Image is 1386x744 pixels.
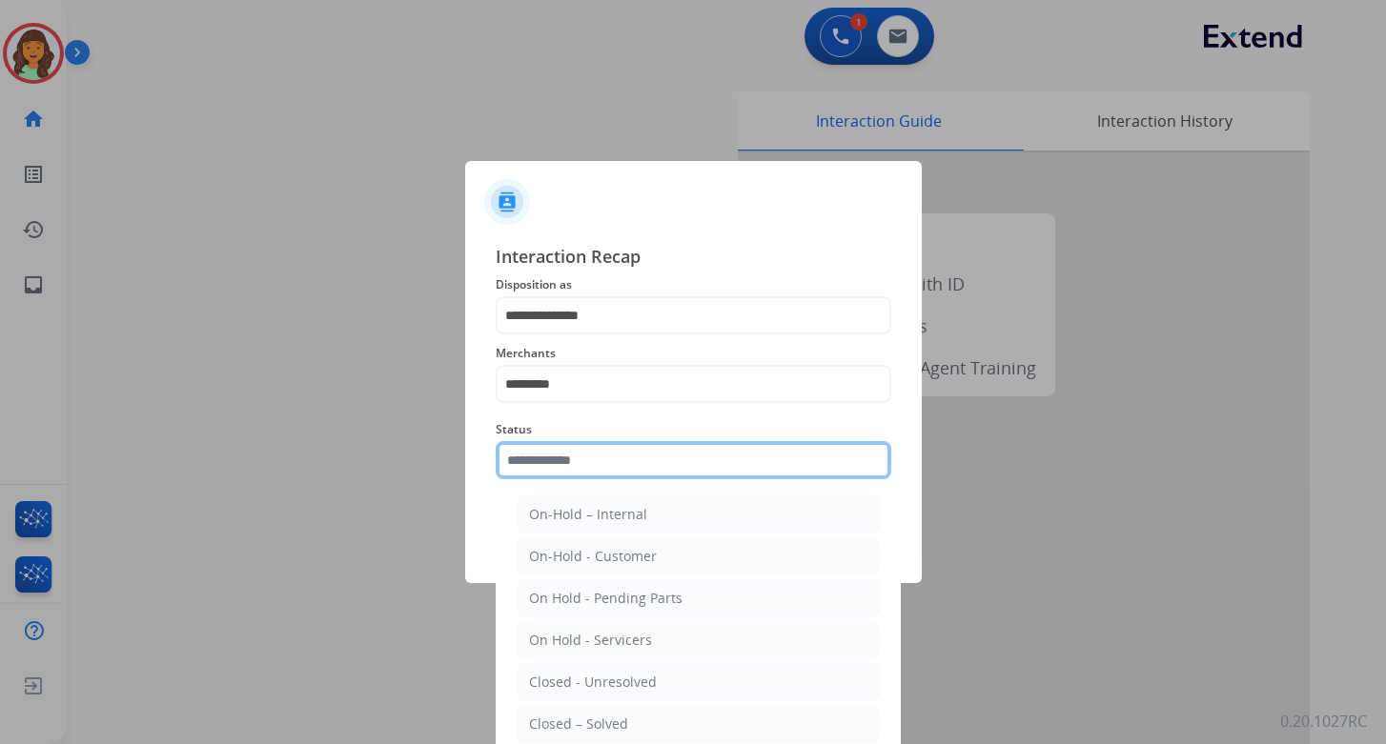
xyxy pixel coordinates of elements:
[496,273,891,296] span: Disposition as
[496,243,891,273] span: Interaction Recap
[529,505,647,524] div: On-Hold – Internal
[529,631,652,650] div: On Hold - Servicers
[496,342,891,365] span: Merchants
[529,547,657,566] div: On-Hold - Customer
[529,589,683,608] div: On Hold - Pending Parts
[1280,710,1367,733] p: 0.20.1027RC
[529,714,628,734] div: Closed – Solved
[496,418,891,441] span: Status
[529,673,657,692] div: Closed - Unresolved
[484,179,530,225] img: contactIcon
